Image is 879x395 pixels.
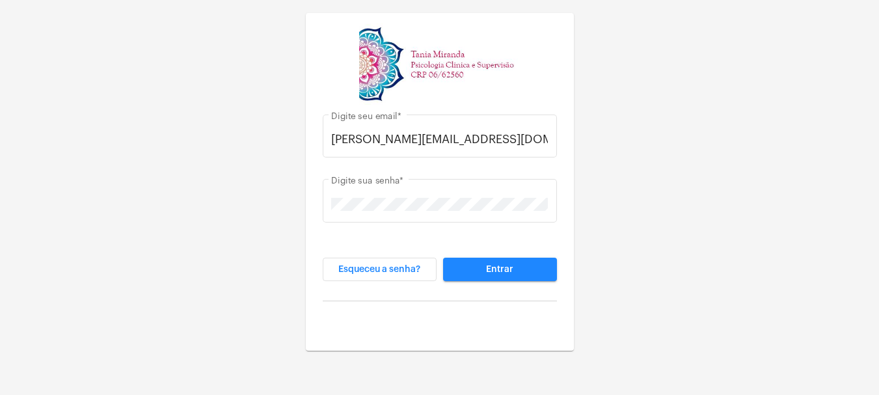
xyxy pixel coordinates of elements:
[323,258,437,281] button: Esqueceu a senha?
[443,258,557,281] button: Entrar
[359,23,520,105] img: 82f91219-cc54-a9e9-c892-318f5ec67ab1.jpg
[486,265,513,274] span: Entrar
[338,265,420,274] span: Esqueceu a senha?
[331,133,548,146] input: Digite seu email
